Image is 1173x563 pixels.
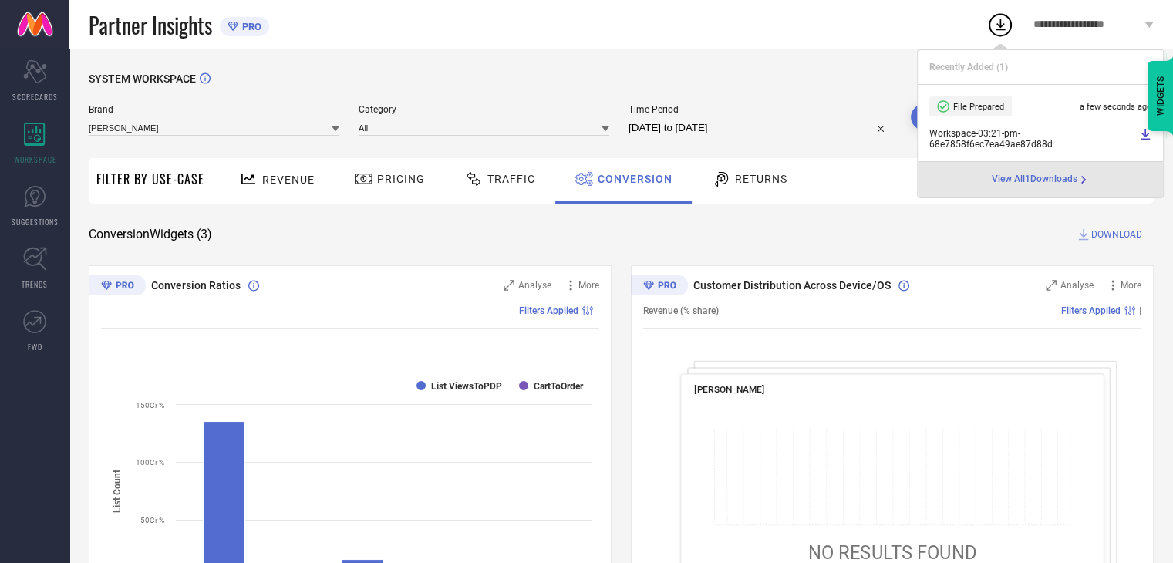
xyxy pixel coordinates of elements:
tspan: List Count [112,469,123,512]
span: File Prepared [953,102,1004,112]
span: Filters Applied [519,305,578,316]
a: Download [1139,128,1151,150]
span: Workspace - 03:21-pm - 68e7858f6ec7ea49ae87d88d [929,128,1135,150]
span: DOWNLOAD [1091,227,1142,242]
span: Analyse [1060,280,1094,291]
span: Brand [89,104,339,115]
span: Conversion [598,173,672,185]
span: Traffic [487,173,535,185]
span: Revenue [262,174,315,186]
span: Filters Applied [1061,305,1121,316]
text: 100Cr % [136,458,164,467]
span: Customer Distribution Across Device/OS [693,279,891,292]
text: CartToOrder [534,381,584,392]
span: Recently Added ( 1 ) [929,62,1008,72]
span: WORKSPACE [14,153,56,165]
span: FWD [28,341,42,352]
a: View All1Downloads [992,174,1090,186]
div: Open download list [986,11,1014,39]
span: More [578,280,599,291]
span: [PERSON_NAME] [694,384,764,395]
span: Pricing [377,173,425,185]
svg: Zoom [1046,280,1057,291]
span: Time Period [629,104,892,115]
span: View All 1 Downloads [992,174,1077,186]
input: Select time period [629,119,892,137]
span: PRO [238,21,261,32]
span: Analyse [518,280,551,291]
text: 150Cr % [136,401,164,410]
span: SUGGESTIONS [12,216,59,228]
span: | [597,305,599,316]
span: | [1139,305,1141,316]
span: TRENDS [22,278,48,290]
span: More [1121,280,1141,291]
span: Returns [735,173,787,185]
span: Partner Insights [89,9,212,41]
span: Conversion Widgets ( 3 ) [89,227,212,242]
text: List ViewsToPDP [431,381,502,392]
span: a few seconds ago [1080,102,1151,112]
svg: Zoom [504,280,514,291]
text: 50Cr % [140,516,164,524]
span: SCORECARDS [12,91,58,103]
span: Revenue (% share) [643,305,719,316]
div: Open download page [992,174,1090,186]
button: Search [911,104,994,130]
div: Premium [631,275,688,298]
span: SYSTEM WORKSPACE [89,72,196,85]
div: Premium [89,275,146,298]
span: Conversion Ratios [151,279,241,292]
span: Category [359,104,609,115]
span: Filter By Use-Case [96,170,204,188]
